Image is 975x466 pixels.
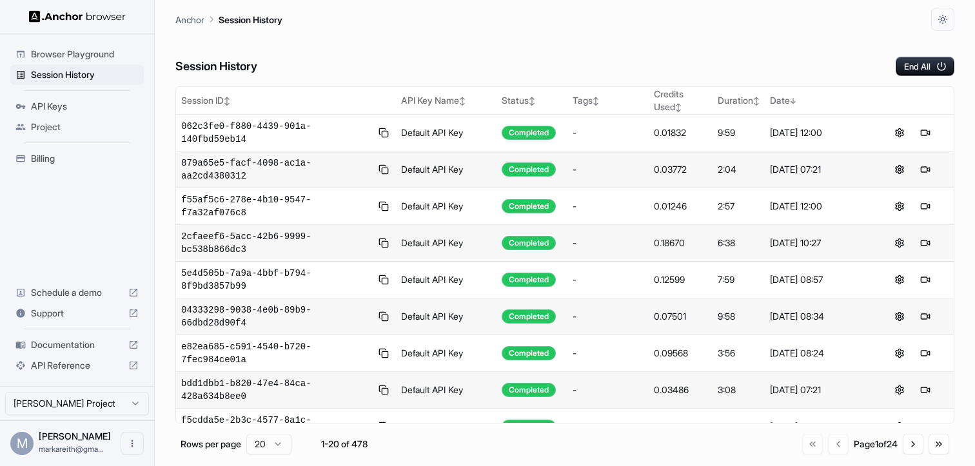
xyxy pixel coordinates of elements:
[718,200,760,213] div: 2:57
[573,273,644,286] div: -
[31,338,123,351] span: Documentation
[219,13,282,26] p: Session History
[502,199,556,213] div: Completed
[718,237,760,249] div: 6:38
[181,267,371,293] span: 5e4d505b-7a9a-4bbf-b794-8f9bd3857b99
[10,335,144,355] div: Documentation
[181,157,371,182] span: 879a65e5-facf-4098-ac1a-aa2cd4380312
[459,96,466,106] span: ↕
[175,13,204,26] p: Anchor
[31,359,123,372] span: API Reference
[29,10,126,23] img: Anchor Logo
[31,152,139,165] span: Billing
[175,57,257,76] h6: Session History
[396,409,497,445] td: Default API Key
[654,126,707,139] div: 0.01832
[502,236,556,250] div: Completed
[31,121,139,133] span: Project
[181,304,371,329] span: 04333298-9038-4e0b-89b9-66dbd28d90f4
[770,310,866,323] div: [DATE] 08:34
[502,309,556,324] div: Completed
[181,438,241,451] p: Rows per page
[175,12,282,26] nav: breadcrumb
[10,44,144,64] div: Browser Playground
[718,163,760,176] div: 2:04
[31,286,123,299] span: Schedule a demo
[573,383,644,396] div: -
[718,94,760,107] div: Duration
[31,307,123,320] span: Support
[31,48,139,61] span: Browser Playground
[502,273,556,287] div: Completed
[770,163,866,176] div: [DATE] 07:21
[396,298,497,335] td: Default API Key
[10,303,144,324] div: Support
[896,57,954,76] button: End All
[502,162,556,177] div: Completed
[573,94,644,107] div: Tags
[529,96,535,106] span: ↕
[770,273,866,286] div: [DATE] 08:57
[10,117,144,137] div: Project
[181,377,371,403] span: bdd1dbb1-b820-47e4-84ca-428a634b8ee0
[10,64,144,85] div: Session History
[10,355,144,376] div: API Reference
[770,347,866,360] div: [DATE] 08:24
[121,432,144,455] button: Open menu
[396,188,497,225] td: Default API Key
[31,100,139,113] span: API Keys
[10,282,144,303] div: Schedule a demo
[654,420,707,433] div: 0.05782
[654,237,707,249] div: 0.18670
[312,438,377,451] div: 1-20 of 478
[573,347,644,360] div: -
[181,193,371,219] span: f55af5c6-278e-4b10-9547-f7a32af076c8
[573,163,644,176] div: -
[770,126,866,139] div: [DATE] 12:00
[593,96,599,106] span: ↕
[718,347,760,360] div: 3:56
[770,383,866,396] div: [DATE] 07:21
[502,420,556,434] div: Completed
[181,414,371,440] span: f5cdda5e-2b3c-4577-8a1c-35a146dc897d
[770,237,866,249] div: [DATE] 10:27
[718,126,760,139] div: 9:59
[401,94,491,107] div: API Key Name
[10,148,144,169] div: Billing
[396,262,497,298] td: Default API Key
[502,346,556,360] div: Completed
[790,96,796,106] span: ↓
[10,432,34,455] div: M
[396,115,497,151] td: Default API Key
[396,225,497,262] td: Default API Key
[502,94,562,107] div: Status
[654,200,707,213] div: 0.01246
[10,96,144,117] div: API Keys
[573,126,644,139] div: -
[181,340,371,366] span: e82ea685-c591-4540-b720-7fec984ce01a
[181,120,371,146] span: 062c3fe0-f880-4439-901a-140fbd59eb14
[718,383,760,396] div: 3:08
[654,88,707,113] div: Credits Used
[770,420,866,433] div: [DATE] 06:27
[181,94,391,107] div: Session ID
[224,96,230,106] span: ↕
[396,335,497,372] td: Default API Key
[718,310,760,323] div: 9:58
[654,163,707,176] div: 0.03772
[502,126,556,140] div: Completed
[718,273,760,286] div: 7:59
[654,383,707,396] div: 0.03486
[573,200,644,213] div: -
[675,102,682,112] span: ↕
[753,96,760,106] span: ↕
[654,347,707,360] div: 0.09568
[770,200,866,213] div: [DATE] 12:00
[854,438,898,451] div: Page 1 of 24
[573,310,644,323] div: -
[770,94,866,107] div: Date
[31,68,139,81] span: Session History
[396,151,497,188] td: Default API Key
[718,420,760,433] div: 2:35
[573,420,644,433] div: -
